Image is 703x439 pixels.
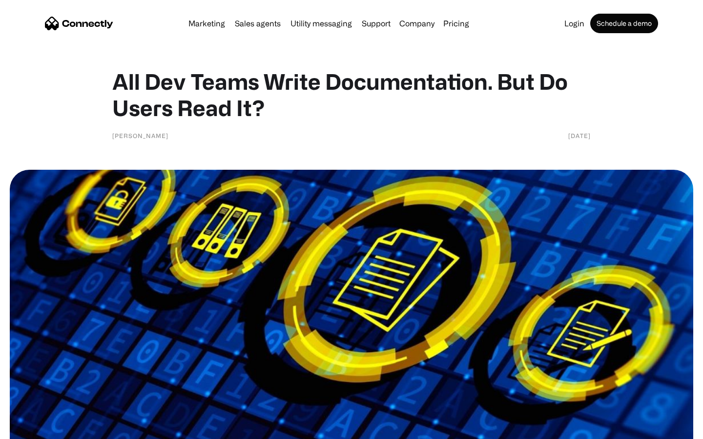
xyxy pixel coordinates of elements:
[358,20,394,27] a: Support
[560,20,588,27] a: Login
[45,16,113,31] a: home
[10,422,59,436] aside: Language selected: English
[185,20,229,27] a: Marketing
[568,131,591,140] div: [DATE]
[20,422,59,436] ul: Language list
[396,17,437,30] div: Company
[112,68,591,121] h1: All Dev Teams Write Documentation. But Do Users Read It?
[590,14,658,33] a: Schedule a demo
[287,20,356,27] a: Utility messaging
[439,20,473,27] a: Pricing
[231,20,285,27] a: Sales agents
[399,17,434,30] div: Company
[112,131,168,140] div: [PERSON_NAME]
